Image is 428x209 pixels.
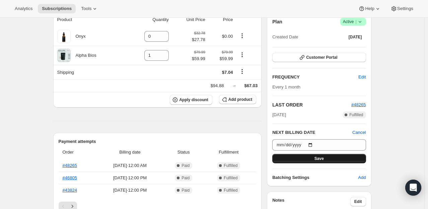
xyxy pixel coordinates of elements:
button: Cancel [352,129,366,136]
th: Shipping [53,65,126,79]
h6: Batching Settings [272,174,358,181]
button: Add product [219,95,256,104]
span: Paid [182,188,190,193]
img: product img [57,49,71,62]
th: Product [53,12,126,27]
span: $59.99 [192,55,205,62]
span: Subscriptions [42,6,72,11]
span: Paid [182,175,190,181]
span: $59.99 [209,55,233,62]
span: $27.78 [192,36,205,43]
a: #46805 [63,175,77,180]
span: [DATE] · 12:00 PM [98,175,162,181]
span: Customer Portal [306,55,337,60]
span: Fulfilled [224,188,237,193]
span: [DATE] · 12:00 AM [98,162,162,169]
span: Billing date [98,149,162,156]
span: $0.00 [222,34,233,39]
span: Add [358,174,366,181]
button: Edit [350,197,366,206]
span: Analytics [15,6,32,11]
small: $32.78 [194,31,205,35]
button: Customer Portal [272,53,366,62]
span: Status [166,149,201,156]
th: Price [207,12,235,27]
th: Order [59,145,96,160]
span: Fulfillment [205,149,252,156]
th: Quantity [125,12,171,27]
div: Open Intercom Messenger [405,180,421,196]
small: $79.99 [222,50,233,54]
h2: FREQUENCY [272,74,358,80]
button: Add [354,172,370,183]
span: Created Date [272,34,298,40]
button: Save [272,154,366,163]
a: #48265 [63,163,77,168]
th: Unit Price [171,12,207,27]
button: Settings [386,4,417,13]
span: [DATE] [349,34,362,40]
h2: LAST ORDER [272,101,351,108]
h2: Plan [272,18,282,25]
button: Shipping actions [237,68,247,75]
h3: Notes [272,197,350,206]
button: #48265 [351,101,366,108]
span: Active [343,18,363,25]
div: Onyx [71,33,86,40]
span: Save [314,156,324,161]
button: Product actions [237,51,247,58]
div: → [232,82,236,89]
div: $94.88 [211,82,224,89]
div: Alpha Bios [71,52,96,59]
span: Fulfilled [224,175,237,181]
span: [DATE] [272,112,286,118]
span: Tools [81,6,91,11]
span: [DATE] · 12:00 PM [98,187,162,194]
button: Subscriptions [38,4,76,13]
span: Apply discount [179,97,208,102]
span: Edit [358,74,366,80]
span: Fulfilled [349,112,363,118]
span: Edit [354,199,362,204]
button: Tools [77,4,102,13]
span: Every 1 month [272,84,300,89]
h2: Payment attempts [59,138,257,145]
button: Apply discount [170,95,212,105]
span: Settings [397,6,413,11]
small: $79.99 [194,50,205,54]
span: Fulfilled [224,163,237,168]
button: [DATE] [345,32,366,42]
span: $7.04 [222,70,233,75]
h2: NEXT BILLING DATE [272,129,352,136]
a: #43824 [63,188,77,193]
span: Help [365,6,374,11]
button: Edit [354,72,370,82]
button: Analytics [11,4,37,13]
span: $67.03 [244,83,258,88]
button: Product actions [237,32,247,39]
span: Paid [182,163,190,168]
a: #48265 [351,102,366,107]
button: Help [354,4,385,13]
span: | [355,19,356,24]
span: Add product [228,97,252,102]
